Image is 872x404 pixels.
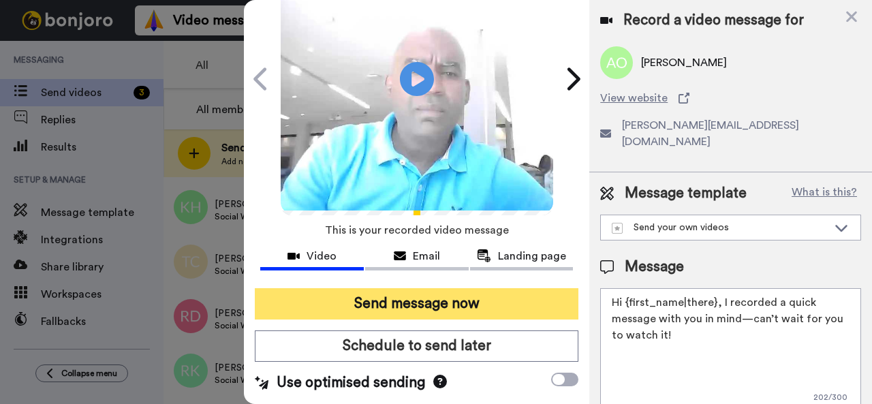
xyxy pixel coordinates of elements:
[612,223,623,234] img: demo-template.svg
[600,90,668,106] span: View website
[788,183,861,204] button: What is this?
[255,288,578,320] button: Send message now
[277,373,425,393] span: Use optimised sending
[31,41,52,63] img: Profile image for Grant
[625,183,747,204] span: Message template
[600,90,861,106] a: View website
[59,39,235,52] p: Hi [PERSON_NAME], Boost your view rates with automatic re-sends of unviewed messages! We've just ...
[622,117,861,150] span: [PERSON_NAME][EMAIL_ADDRESS][DOMAIN_NAME]
[307,248,337,264] span: Video
[255,330,578,362] button: Schedule to send later
[413,248,440,264] span: Email
[498,248,566,264] span: Landing page
[625,257,684,277] span: Message
[325,215,509,245] span: This is your recorded video message
[20,29,252,74] div: message notification from Grant, 4h ago. Hi Marlon, Boost your view rates with automatic re-sends...
[59,52,235,65] p: Message from Grant, sent 4h ago
[612,221,828,234] div: Send your own videos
